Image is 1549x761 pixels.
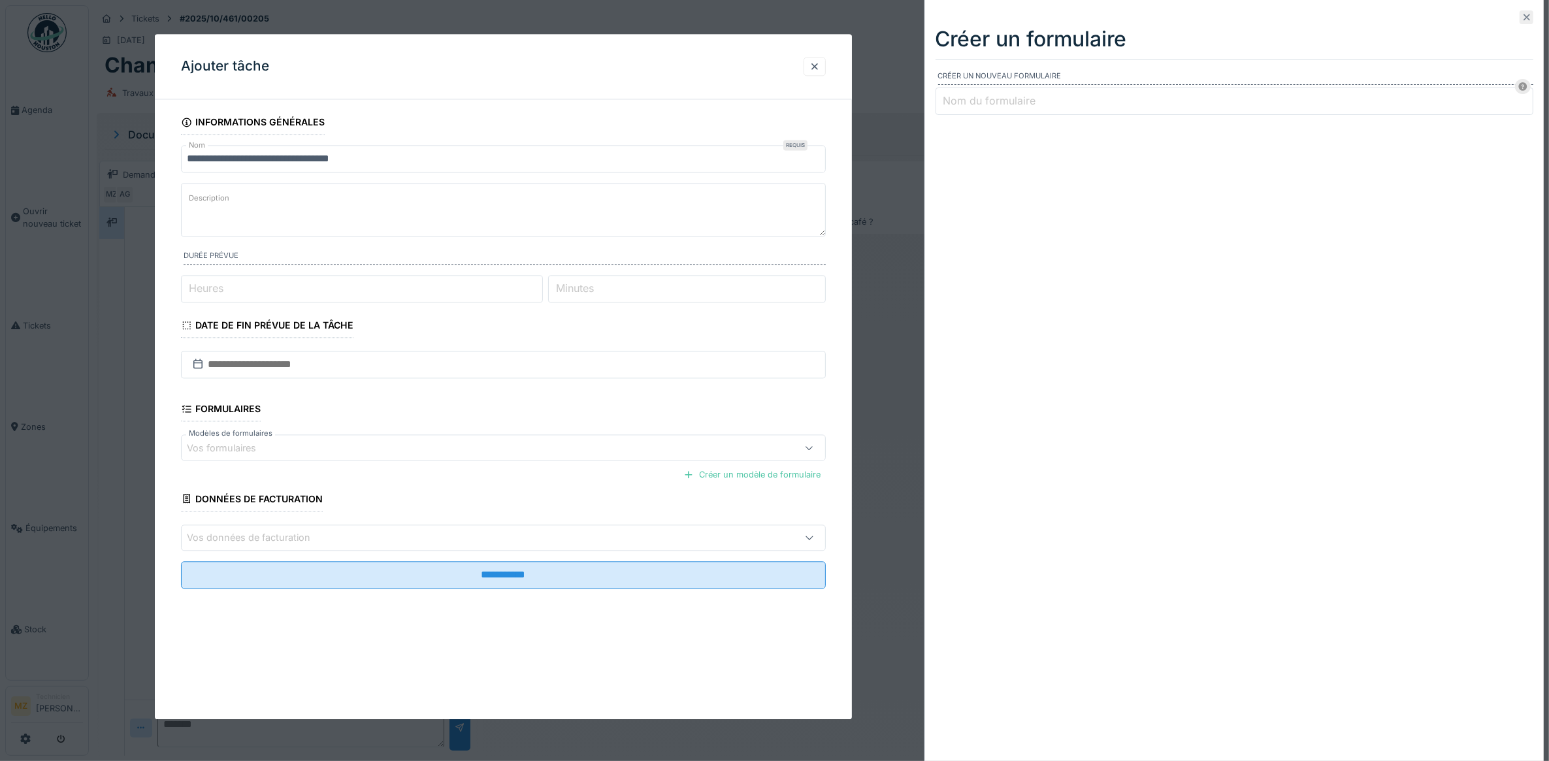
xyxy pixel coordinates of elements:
[181,58,269,74] h3: Ajouter tâche
[187,441,274,455] div: Vos formulaires
[186,191,232,207] label: Description
[181,112,325,135] div: Informations générales
[181,316,353,338] div: Date de fin prévue de la tâche
[938,71,1533,85] label: Créer un nouveau formulaire
[941,93,1039,108] label: Nom du formulaire
[186,140,208,152] label: Nom
[181,400,261,422] div: Formulaires
[553,281,596,297] label: Minutes
[186,429,275,440] label: Modèles de formulaires
[186,281,226,297] label: Heures
[936,27,1533,52] h2: Créer un formulaire
[181,489,323,511] div: Données de facturation
[184,251,826,265] label: Durée prévue
[783,140,807,151] div: Requis
[187,530,329,545] div: Vos données de facturation
[678,466,826,484] div: Créer un modèle de formulaire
